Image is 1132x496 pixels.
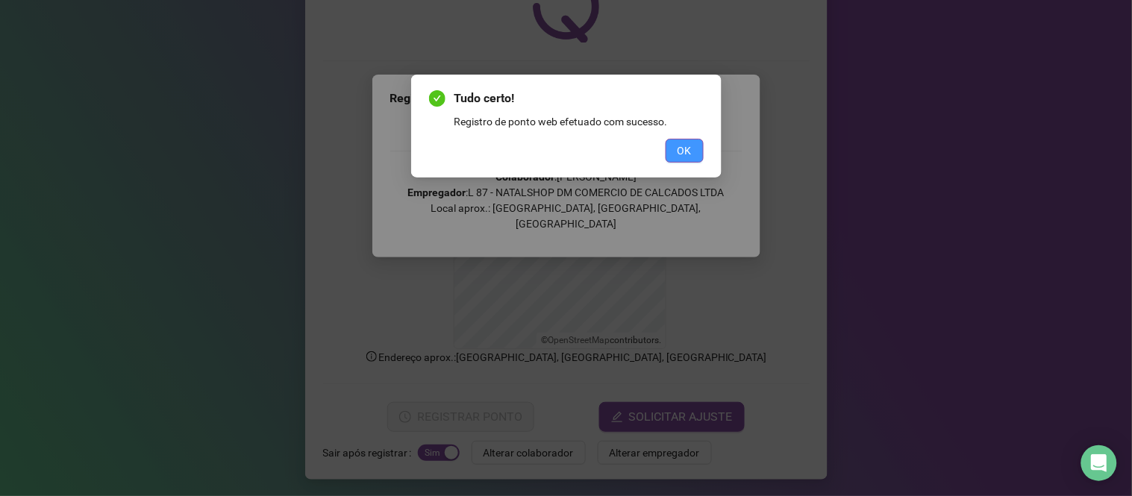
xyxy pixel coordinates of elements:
[429,90,445,107] span: check-circle
[454,113,704,130] div: Registro de ponto web efetuado com sucesso.
[666,139,704,163] button: OK
[1081,445,1117,481] div: Open Intercom Messenger
[678,142,692,159] span: OK
[454,90,704,107] span: Tudo certo!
